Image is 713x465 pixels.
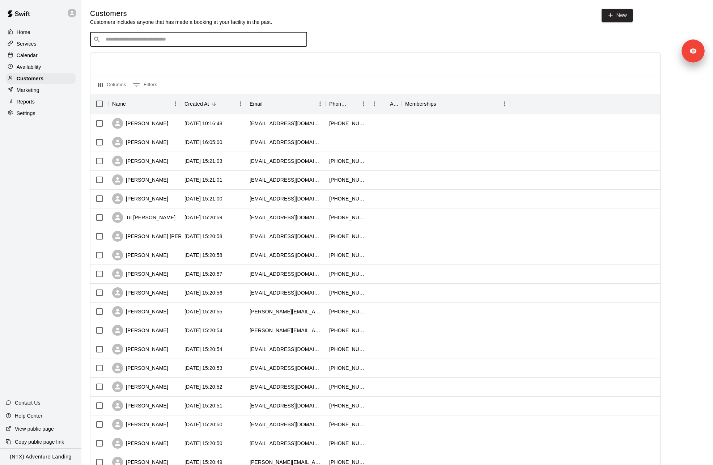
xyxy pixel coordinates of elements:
[15,425,54,432] p: View public page
[329,402,365,409] div: +18322670255
[369,98,380,109] button: Menu
[184,251,222,259] div: 2025-08-05 15:20:58
[250,94,263,114] div: Email
[17,63,41,71] p: Availability
[329,289,365,296] div: +14692092331
[6,62,76,72] a: Availability
[329,308,365,315] div: +14693603673
[250,421,322,428] div: nicksoutar@stingsoccer.com
[112,193,168,204] div: [PERSON_NAME]
[250,440,322,447] div: mlara12@gmail.com
[184,346,222,353] div: 2025-08-05 15:20:54
[329,214,365,221] div: +14692694969
[263,99,273,109] button: Sort
[250,176,322,183] div: tomblencoe@stingsoccer.com
[184,233,222,240] div: 2025-08-05 15:20:58
[329,327,365,334] div: +19725334291
[348,99,358,109] button: Sort
[499,98,510,109] button: Menu
[6,108,76,119] a: Settings
[112,269,168,279] div: [PERSON_NAME]
[184,157,222,165] div: 2025-08-05 15:21:03
[6,96,76,107] a: Reports
[184,364,222,372] div: 2025-08-05 15:20:53
[112,381,168,392] div: [PERSON_NAME]
[17,52,38,59] p: Calendar
[250,251,322,259] div: stingrobles@yahoo.com
[329,233,365,240] div: +19723451672
[250,139,322,146] div: tylerpowell+team@stingsoccer.com
[184,440,222,447] div: 2025-08-05 15:20:50
[209,99,219,109] button: Sort
[112,231,212,242] div: [PERSON_NAME] [PERSON_NAME]
[315,98,326,109] button: Menu
[358,98,369,109] button: Menu
[246,94,326,114] div: Email
[250,364,322,372] div: reyrivasalejandro@gmail.com
[250,383,322,390] div: pammie@stingsoccer.com
[250,195,322,202] div: tomasboyle@stingsoccer.com
[184,402,222,409] div: 2025-08-05 15:20:51
[15,412,42,419] p: Help Center
[96,79,128,91] button: Select columns
[329,195,365,202] div: +18175663824
[329,270,365,278] div: +12146806320
[369,94,402,114] div: Age
[250,233,322,240] div: tatusoccer@yahoo.com
[6,85,76,96] a: Marketing
[112,438,168,449] div: [PERSON_NAME]
[112,156,168,166] div: [PERSON_NAME]
[329,176,365,183] div: +12547229141
[112,325,168,336] div: [PERSON_NAME]
[250,120,322,127] div: coachjay2113@gmail.com
[17,86,39,94] p: Marketing
[131,79,159,91] button: Show filters
[405,94,436,114] div: Memberships
[112,94,126,114] div: Name
[112,363,168,373] div: [PERSON_NAME]
[184,214,222,221] div: 2025-08-05 15:20:59
[6,73,76,84] a: Customers
[326,94,369,114] div: Phone Number
[250,157,322,165] div: wedchobarrientos13@gmail.com
[250,402,322,409] div: ol860508@gmail.com
[6,27,76,38] a: Home
[184,94,209,114] div: Created At
[329,251,365,259] div: +16825521213
[15,399,41,406] p: Contact Us
[112,400,168,411] div: [PERSON_NAME]
[184,308,222,315] div: 2025-08-05 15:20:55
[17,75,43,82] p: Customers
[184,327,222,334] div: 2025-08-05 15:20:54
[184,421,222,428] div: 2025-08-05 15:20:50
[6,38,76,49] a: Services
[329,440,365,447] div: +14692792888
[380,99,390,109] button: Sort
[112,137,168,148] div: [PERSON_NAME]
[112,118,168,129] div: [PERSON_NAME]
[250,270,322,278] div: sting.tapia23@gmail.com
[184,176,222,183] div: 2025-08-05 15:21:01
[250,214,322,221] div: tdref13@gmail.com
[112,250,168,261] div: [PERSON_NAME]
[329,120,365,127] div: +13257212349
[112,287,168,298] div: [PERSON_NAME]
[329,94,348,114] div: Phone Number
[250,308,322,315] div: samanthakwaugh@gmail.com
[90,32,307,47] div: Search customers by name or email
[329,421,365,428] div: +12145077735
[184,139,222,146] div: 2025-08-08 16:05:00
[329,157,365,165] div: +19725134454
[181,94,246,114] div: Created At
[17,29,30,36] p: Home
[184,120,222,127] div: 2025-08-12 10:16:48
[17,40,37,47] p: Services
[184,270,222,278] div: 2025-08-05 15:20:57
[170,98,181,109] button: Menu
[184,289,222,296] div: 2025-08-05 15:20:56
